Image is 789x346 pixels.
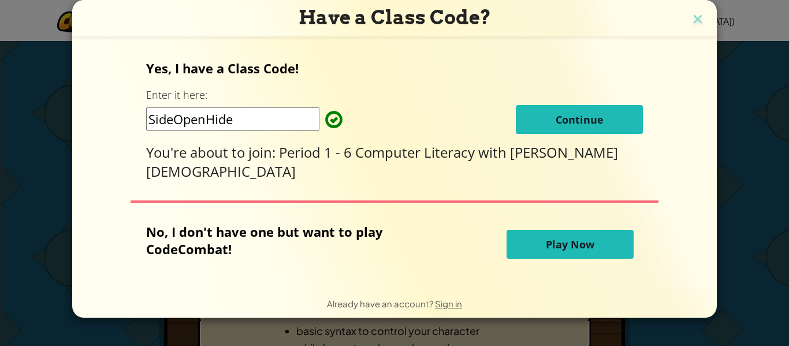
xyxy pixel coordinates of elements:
[146,143,279,162] span: You're about to join:
[146,143,618,181] span: [PERSON_NAME][DEMOGRAPHIC_DATA]
[327,298,435,309] span: Already have an account?
[279,143,478,162] span: Period 1 - 6 Computer Literacy
[299,6,491,29] span: Have a Class Code?
[507,230,634,259] button: Play Now
[146,223,439,258] p: No, I don't have one but want to play CodeCombat!
[546,237,594,251] span: Play Now
[146,88,207,102] label: Enter it here:
[516,105,643,134] button: Continue
[435,298,462,309] a: Sign in
[146,59,643,77] p: Yes, I have a Class Code!
[478,143,510,162] span: with
[690,12,705,29] img: close icon
[556,113,604,127] span: Continue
